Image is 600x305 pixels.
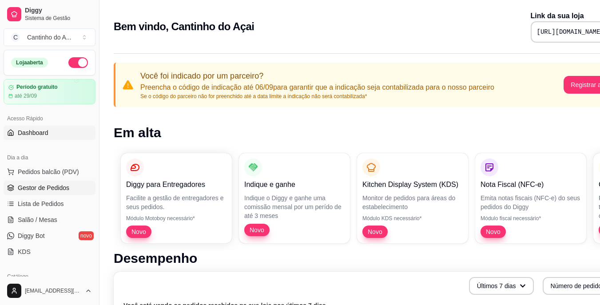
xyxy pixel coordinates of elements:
span: Diggy [25,7,92,15]
span: Salão / Mesas [18,215,57,224]
a: Gestor de Pedidos [4,181,95,195]
p: Nota Fiscal (NFC-e) [481,179,581,190]
p: Módulo fiscal necessário* [481,215,581,222]
span: Pedidos balcão (PDV) [18,167,79,176]
span: Gestor de Pedidos [18,183,69,192]
button: Kitchen Display System (KDS)Monitor de pedidos para áreas do estabelecimentoMódulo KDS necessário... [357,153,468,243]
a: KDS [4,245,95,259]
div: Cantinho do A ... [27,33,72,42]
div: Acesso Rápido [4,111,95,126]
span: Novo [246,226,268,234]
h2: Bem vindo, Cantinho do Açai [114,20,254,34]
article: até 29/09 [15,92,37,99]
p: Módulo Motoboy necessário* [126,215,226,222]
p: Facilite a gestão de entregadores e seus pedidos. [126,194,226,211]
span: [EMAIL_ADDRESS][DOMAIN_NAME] [25,287,81,294]
div: Loja aberta [11,58,48,67]
a: Dashboard [4,126,95,140]
a: DiggySistema de Gestão [4,4,95,25]
p: Diggy para Entregadores [126,179,226,190]
span: KDS [18,247,31,256]
a: Salão / Mesas [4,213,95,227]
span: Novo [364,227,386,236]
p: Você foi indicado por um parceiro? [140,70,494,82]
button: Alterar Status [68,57,88,68]
button: Nota Fiscal (NFC-e)Emita notas fiscais (NFC-e) do seus pedidos do DiggyMódulo fiscal necessário*Novo [475,153,586,243]
p: Kitchen Display System (KDS) [362,179,463,190]
span: Novo [128,227,150,236]
a: Período gratuitoaté 29/09 [4,79,95,104]
span: C [11,33,20,42]
a: Diggy Botnovo [4,229,95,243]
div: Dia a dia [4,151,95,165]
p: Indique o Diggy e ganhe uma comissão mensal por um perído de até 3 meses [244,194,345,220]
span: Novo [482,227,504,236]
span: Lista de Pedidos [18,199,64,208]
p: Monitor de pedidos para áreas do estabelecimento [362,194,463,211]
p: Indique e ganhe [244,179,345,190]
article: Período gratuito [16,84,58,91]
p: Preencha o código de indicação até 06/09 para garantir que a indicação seja contabilizada para o ... [140,82,494,93]
button: Diggy para EntregadoresFacilite a gestão de entregadores e seus pedidos.Módulo Motoboy necessário... [121,153,232,243]
button: [EMAIL_ADDRESS][DOMAIN_NAME] [4,280,95,301]
p: Se o código do parceiro não for preenchido até a data limite a indicação não será contabilizada* [140,93,494,100]
button: Indique e ganheIndique o Diggy e ganhe uma comissão mensal por um perído de até 3 mesesNovo [239,153,350,243]
span: Diggy Bot [18,231,45,240]
span: Sistema de Gestão [25,15,92,22]
button: Select a team [4,28,95,46]
span: Dashboard [18,128,48,137]
button: Pedidos balcão (PDV) [4,165,95,179]
p: Módulo KDS necessário* [362,215,463,222]
p: Emita notas fiscais (NFC-e) do seus pedidos do Diggy [481,194,581,211]
div: Catálogo [4,269,95,284]
button: Últimos 7 dias [469,277,534,295]
a: Lista de Pedidos [4,197,95,211]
